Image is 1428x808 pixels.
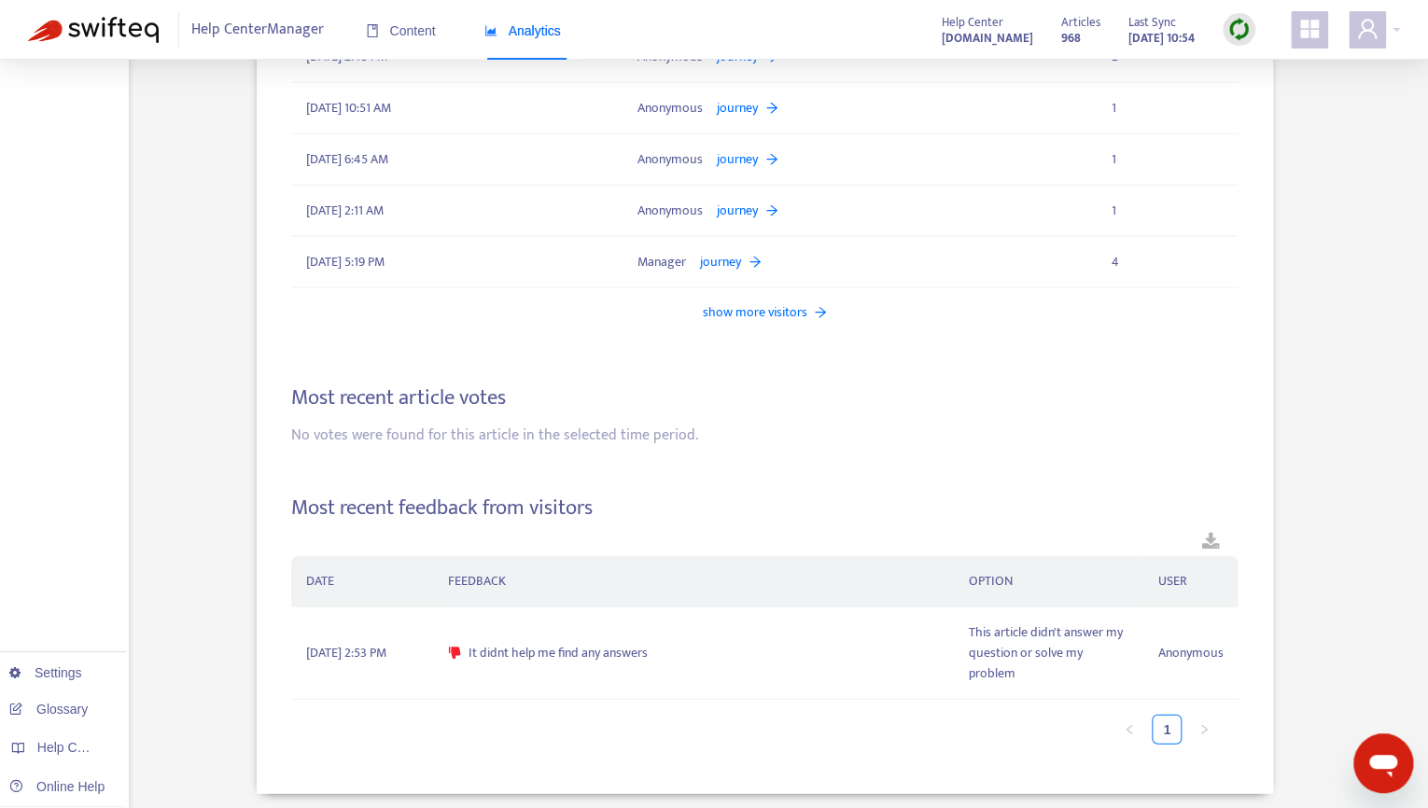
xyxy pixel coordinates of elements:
[942,28,1033,49] strong: [DOMAIN_NAME]
[484,23,561,38] span: Analytics
[1061,28,1081,49] strong: 968
[1298,18,1321,40] span: appstore
[717,98,758,118] span: journey
[814,306,827,319] span: arrow-right
[1124,724,1135,735] span: left
[1096,83,1238,134] td: 1
[291,556,433,607] th: DATE
[749,256,762,269] span: arrow-right
[291,385,1238,411] h4: Most recent article votes
[969,622,1128,684] span: This article didn't answer my question or solve my problem
[954,556,1143,607] th: OPTION
[1189,715,1219,745] li: Next Page
[1153,716,1181,744] a: 1
[717,201,758,221] span: journey
[1189,715,1219,745] button: right
[1096,134,1238,186] td: 1
[37,740,114,755] span: Help Centers
[700,252,741,272] span: journey
[1353,733,1413,793] iframe: Button to launch messaging window, conversation in progress
[765,153,778,166] span: arrow-right
[1061,12,1100,33] span: Articles
[366,24,379,37] span: book
[1157,643,1223,663] span: Anonymous
[1227,18,1251,41] img: sync.dc5367851b00ba804db3.png
[942,27,1033,49] a: [DOMAIN_NAME]
[942,12,1003,33] span: Help Center
[1096,186,1238,237] td: 1
[1128,12,1176,33] span: Last Sync
[765,204,778,217] span: arrow-right
[469,643,648,663] span: It didnt help me find any answers
[291,423,698,448] span: No votes were found for this article in the selected time period.
[717,149,758,170] span: journey
[1114,715,1144,745] li: Previous Page
[306,643,386,663] span: [DATE] 2:53 PM
[637,149,703,170] span: Anonymous
[637,98,703,118] span: Anonymous
[765,102,778,115] span: arrow-right
[1128,28,1195,49] strong: [DATE] 10:54
[9,665,82,680] a: Settings
[1198,724,1210,735] span: right
[448,647,461,660] span: dislike
[1096,237,1238,288] td: 4
[306,98,391,118] span: [DATE] 10:51 AM
[1152,715,1182,745] li: 1
[366,23,436,38] span: Content
[306,201,384,221] span: [DATE] 2:11 AM
[433,556,953,607] th: FEEDBACK
[28,17,159,43] img: Swifteq
[1114,715,1144,745] button: left
[484,24,497,37] span: area-chart
[291,495,1238,521] h4: Most recent feedback from visitors
[9,702,88,717] a: Glossary
[1142,556,1238,607] th: USER
[306,149,388,170] span: [DATE] 6:45 AM
[306,252,385,272] span: [DATE] 5:19 PM
[191,12,324,48] span: Help Center Manager
[637,252,686,272] span: Manager
[9,779,105,794] a: Online Help
[1356,18,1379,40] span: user
[637,201,703,221] span: Anonymous
[702,302,806,322] span: show more visitors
